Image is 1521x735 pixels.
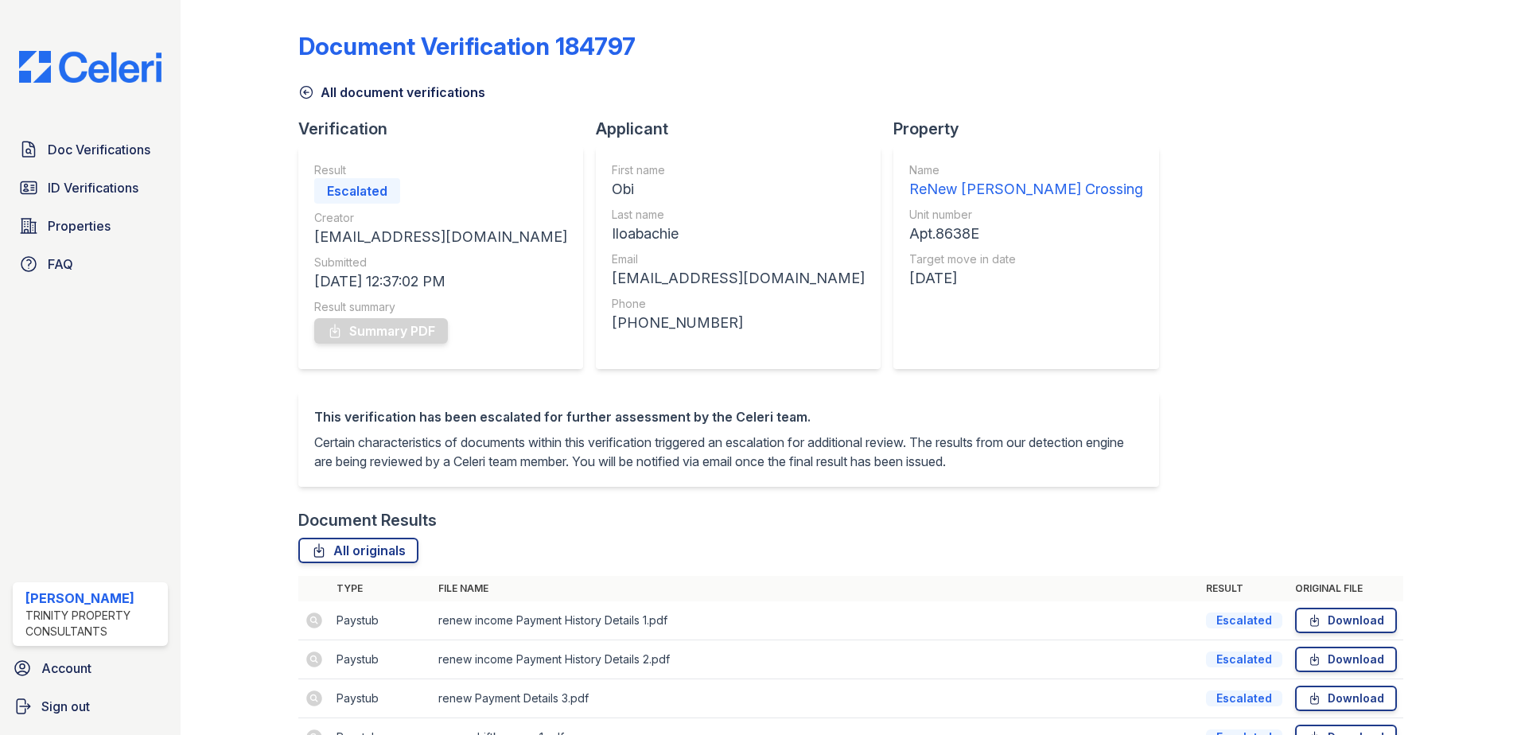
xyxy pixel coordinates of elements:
a: FAQ [13,248,168,280]
div: Iloabachie [612,223,865,245]
span: FAQ [48,255,73,274]
div: Escalated [314,178,400,204]
div: Document Results [298,509,437,531]
a: Doc Verifications [13,134,168,165]
div: Verification [298,118,596,140]
div: [DATE] [909,267,1143,290]
div: Target move in date [909,251,1143,267]
div: [EMAIL_ADDRESS][DOMAIN_NAME] [314,226,567,248]
div: Document Verification 184797 [298,32,636,60]
a: All originals [298,538,418,563]
td: Paystub [330,679,432,718]
div: [PHONE_NUMBER] [612,312,865,334]
span: Doc Verifications [48,140,150,159]
td: Paystub [330,640,432,679]
td: renew Payment Details 3.pdf [432,679,1200,718]
div: Unit number [909,207,1143,223]
div: Result summary [314,299,567,315]
th: Result [1200,576,1289,601]
a: Name ReNew [PERSON_NAME] Crossing [909,162,1143,200]
a: Download [1295,647,1397,672]
div: Trinity Property Consultants [25,608,161,640]
td: renew income Payment History Details 1.pdf [432,601,1200,640]
a: Sign out [6,690,174,722]
a: Download [1295,686,1397,711]
div: Phone [612,296,865,312]
span: ID Verifications [48,178,138,197]
div: ReNew [PERSON_NAME] Crossing [909,178,1143,200]
div: Apt.8638E [909,223,1143,245]
img: CE_Logo_Blue-a8612792a0a2168367f1c8372b55b34899dd931a85d93a1a3d3e32e68fde9ad4.png [6,51,174,83]
div: Escalated [1206,612,1282,628]
th: Original file [1289,576,1403,601]
div: Creator [314,210,567,226]
div: Property [893,118,1172,140]
div: Email [612,251,865,267]
div: Applicant [596,118,893,140]
div: [EMAIL_ADDRESS][DOMAIN_NAME] [612,267,865,290]
div: Name [909,162,1143,178]
th: Type [330,576,432,601]
td: renew income Payment History Details 2.pdf [432,640,1200,679]
p: Certain characteristics of documents within this verification triggered an escalation for additio... [314,433,1143,471]
div: [DATE] 12:37:02 PM [314,270,567,293]
div: Escalated [1206,651,1282,667]
div: First name [612,162,865,178]
th: File name [432,576,1200,601]
span: Sign out [41,697,90,716]
span: Properties [48,216,111,235]
a: Download [1295,608,1397,633]
div: [PERSON_NAME] [25,589,161,608]
a: All document verifications [298,83,485,102]
div: This verification has been escalated for further assessment by the Celeri team. [314,407,1143,426]
div: Last name [612,207,865,223]
div: Escalated [1206,690,1282,706]
div: Result [314,162,567,178]
a: ID Verifications [13,172,168,204]
td: Paystub [330,601,432,640]
a: Account [6,652,174,684]
span: Account [41,659,91,678]
div: Submitted [314,255,567,270]
div: Obi [612,178,865,200]
a: Properties [13,210,168,242]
